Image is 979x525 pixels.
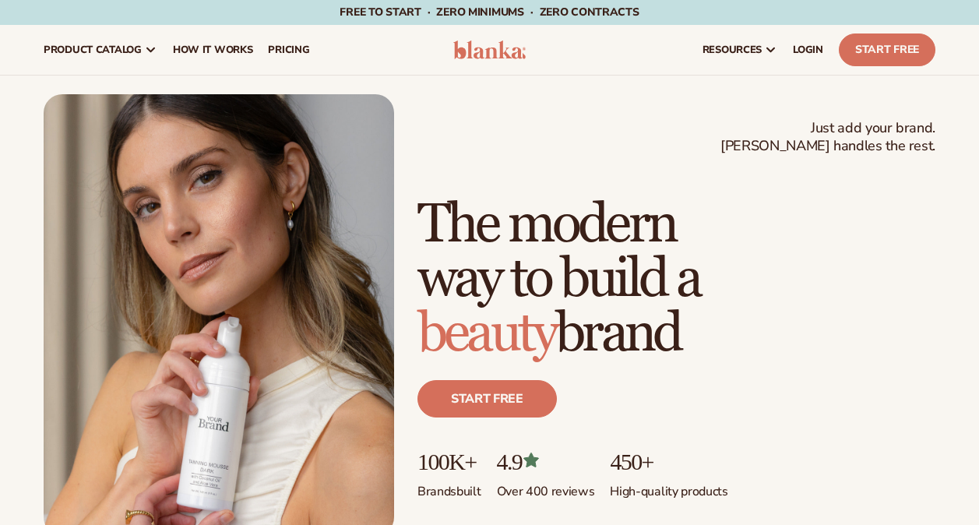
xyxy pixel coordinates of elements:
span: product catalog [44,44,142,56]
p: 4.9 [497,449,595,474]
a: pricing [260,25,317,75]
span: pricing [268,44,309,56]
h1: The modern way to build a brand [417,198,935,361]
span: Just add your brand. [PERSON_NAME] handles the rest. [720,119,935,156]
span: LOGIN [793,44,823,56]
a: How It Works [165,25,261,75]
p: 100K+ [417,449,481,474]
p: High-quality products [610,474,727,500]
p: Brands built [417,474,481,500]
span: resources [703,44,762,56]
a: resources [695,25,785,75]
a: product catalog [36,25,165,75]
p: Over 400 reviews [497,474,595,500]
a: LOGIN [785,25,831,75]
p: 450+ [610,449,727,474]
a: Start Free [839,33,935,66]
a: Start free [417,380,557,418]
span: Free to start · ZERO minimums · ZERO contracts [340,5,639,19]
img: logo [453,41,526,59]
span: beauty [417,301,555,367]
span: How It Works [173,44,253,56]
